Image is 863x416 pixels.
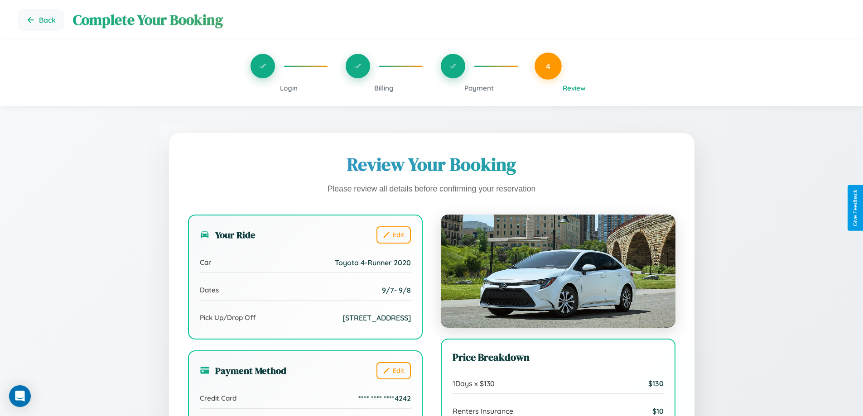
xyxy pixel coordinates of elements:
[464,84,494,92] span: Payment
[852,190,858,226] div: Give Feedback
[200,313,256,322] span: Pick Up/Drop Off
[73,10,845,30] h1: Complete Your Booking
[280,84,298,92] span: Login
[18,9,64,31] button: Go back
[453,350,664,364] h3: Price Breakdown
[382,286,411,295] span: 9 / 7 - 9 / 8
[9,385,31,407] div: Open Intercom Messenger
[188,182,675,196] p: Please review all details before confirming your reservation
[546,61,550,71] span: 4
[453,379,495,388] span: 1 Days x $ 130
[342,313,411,322] span: [STREET_ADDRESS]
[376,362,411,379] button: Edit
[200,228,256,241] h3: Your Ride
[335,258,411,267] span: Toyota 4-Runner 2020
[648,379,664,388] span: $ 130
[441,215,675,328] img: Toyota 4-Runner
[563,84,586,92] span: Review
[652,406,664,416] span: $ 10
[374,84,394,92] span: Billing
[453,406,513,416] span: Renters Insurance
[200,286,219,294] span: Dates
[200,364,286,377] h3: Payment Method
[376,226,411,244] button: Edit
[200,394,236,402] span: Credit Card
[200,258,211,267] span: Car
[188,152,675,177] h1: Review Your Booking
